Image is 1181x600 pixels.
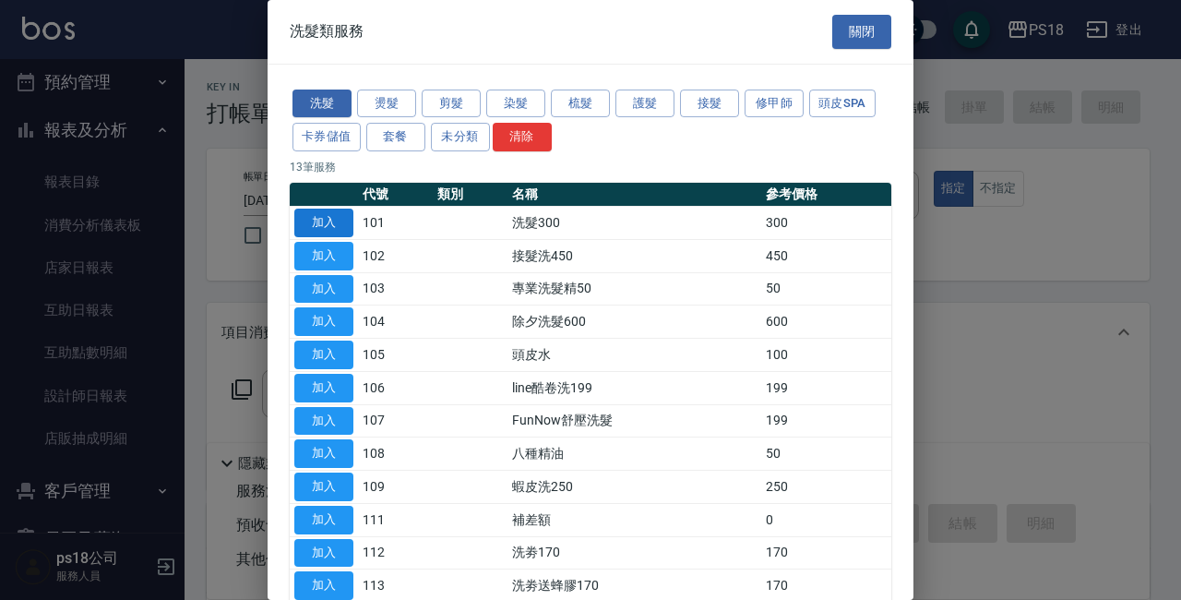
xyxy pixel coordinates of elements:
button: 卡券儲值 [292,123,361,151]
button: 洗髮 [292,90,352,118]
button: 染髮 [486,90,545,118]
span: 洗髮類服務 [290,22,364,41]
td: 洗劵170 [507,536,761,570]
button: 清除 [493,123,552,151]
td: 103 [358,272,433,306]
td: 104 [358,306,433,339]
td: 105 [358,339,433,372]
th: 名稱 [507,183,761,207]
button: 加入 [294,307,353,336]
button: 加入 [294,374,353,402]
td: 接髮洗450 [507,239,761,272]
td: 0 [761,503,891,536]
th: 參考價格 [761,183,891,207]
td: 洗髮300 [507,207,761,240]
td: 109 [358,471,433,504]
td: 50 [761,272,891,306]
td: 102 [358,239,433,272]
td: 108 [358,438,433,471]
button: 修甲師 [745,90,804,118]
td: 100 [761,339,891,372]
button: 加入 [294,275,353,304]
td: 300 [761,207,891,240]
td: 107 [358,404,433,438]
button: 加入 [294,209,353,237]
button: 護髮 [615,90,674,118]
td: 106 [358,371,433,404]
td: 蝦皮洗250 [507,471,761,504]
button: 關閉 [832,15,891,49]
button: 剪髮 [422,90,481,118]
td: 199 [761,404,891,438]
button: 加入 [294,506,353,534]
button: 加入 [294,473,353,501]
button: 加入 [294,341,353,369]
p: 13 筆服務 [290,159,891,175]
td: 170 [761,536,891,570]
td: 專業洗髮精50 [507,272,761,306]
button: 燙髮 [357,90,416,118]
td: 250 [761,471,891,504]
th: 類別 [433,183,507,207]
td: 600 [761,306,891,339]
td: 199 [761,371,891,404]
td: 50 [761,438,891,471]
td: FunNow舒壓洗髮 [507,404,761,438]
td: 補差額 [507,503,761,536]
button: 接髮 [680,90,739,118]
td: line酷卷洗199 [507,371,761,404]
td: 頭皮水 [507,339,761,372]
td: 八種精油 [507,438,761,471]
th: 代號 [358,183,433,207]
td: 111 [358,503,433,536]
button: 未分類 [431,123,490,151]
button: 加入 [294,439,353,468]
button: 梳髮 [551,90,610,118]
td: 101 [358,207,433,240]
button: 加入 [294,407,353,436]
button: 加入 [294,539,353,568]
td: 112 [358,536,433,570]
button: 加入 [294,242,353,270]
td: 除夕洗髮600 [507,306,761,339]
button: 加入 [294,571,353,600]
button: 套餐 [366,123,425,151]
button: 頭皮SPA [809,90,876,118]
td: 450 [761,239,891,272]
